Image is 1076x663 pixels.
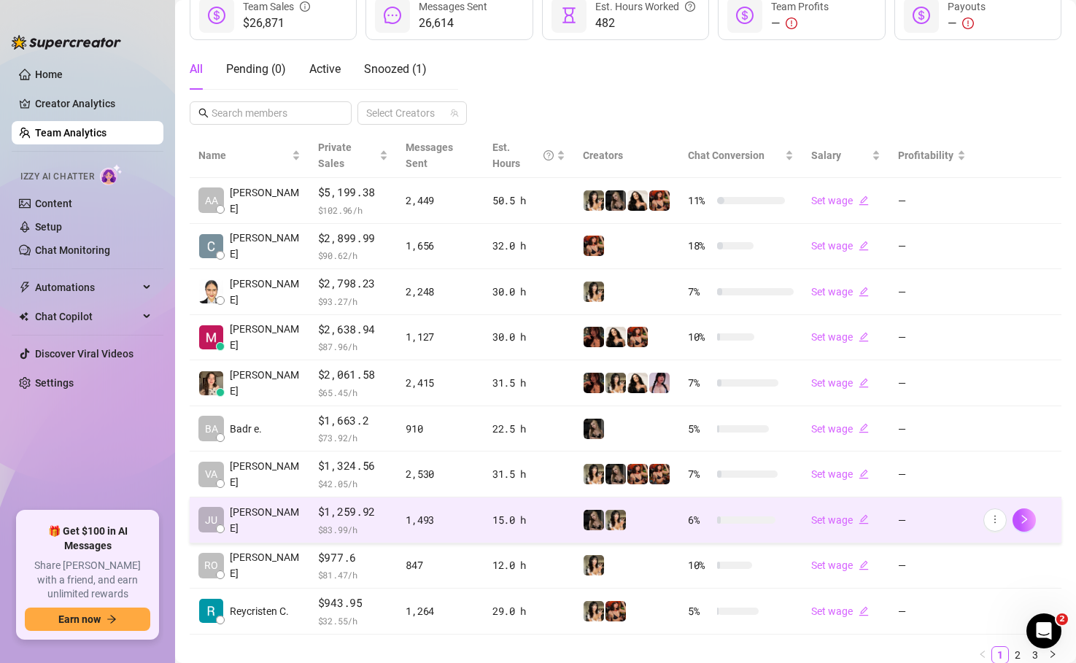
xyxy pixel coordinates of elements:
[584,373,604,393] img: steph
[811,331,869,343] a: Set wageedit
[688,466,711,482] span: 7 %
[889,178,974,224] td: —
[627,373,648,393] img: mads
[688,238,711,254] span: 18 %
[688,150,765,161] span: Chat Conversion
[199,599,223,623] img: Reycristen Celi…
[198,108,209,118] span: search
[736,7,754,24] span: dollar-circle
[318,457,389,475] span: $1,324.56
[58,613,101,625] span: Earn now
[198,147,289,163] span: Name
[406,466,474,482] div: 2,530
[584,419,604,439] img: Rolyat
[205,466,217,482] span: VA
[318,567,389,582] span: $ 81.47 /h
[605,327,626,347] img: mads
[318,141,352,169] span: Private Sales
[406,421,474,437] div: 910
[406,512,474,528] div: 1,493
[584,601,604,621] img: Candylion
[811,195,869,206] a: Set wageedit
[205,512,217,528] span: JU
[889,406,974,452] td: —
[35,348,133,360] a: Discover Viral Videos
[208,7,225,24] span: dollar-circle
[859,514,869,524] span: edit
[25,524,150,553] span: 🎁 Get $100 in AI Messages
[199,279,223,303] img: Janezah Pasaylo
[492,284,565,300] div: 30.0 h
[230,603,289,619] span: Reycristen C.
[605,190,626,211] img: Rolyat
[406,284,474,300] div: 2,248
[584,555,604,575] img: Candylion
[786,18,797,29] span: exclamation-circle
[584,282,604,302] img: Candylion
[419,1,487,12] span: Messages Sent
[318,613,389,628] span: $ 32.55 /h
[1056,613,1068,625] span: 2
[318,385,389,400] span: $ 65.45 /h
[811,514,869,526] a: Set wageedit
[962,18,974,29] span: exclamation-circle
[190,61,203,78] div: All
[889,497,974,543] td: —
[35,198,72,209] a: Content
[35,305,139,328] span: Chat Copilot
[230,230,301,262] span: [PERSON_NAME]
[419,15,487,32] span: 26,614
[649,190,670,211] img: Oxillery
[605,373,626,393] img: Candylion
[688,193,711,209] span: 11 %
[859,469,869,479] span: edit
[199,371,223,395] img: Júlia Nicodemos
[492,238,565,254] div: 32.0 h
[318,430,389,445] span: $ 73.92 /h
[811,605,869,617] a: Set wageedit
[859,195,869,206] span: edit
[688,557,711,573] span: 10 %
[492,193,565,209] div: 50.5 h
[859,287,869,297] span: edit
[318,594,389,612] span: $943.95
[859,241,869,251] span: edit
[492,512,565,528] div: 15.0 h
[406,557,474,573] div: 847
[406,193,474,209] div: 2,449
[811,286,869,298] a: Set wageedit
[688,512,711,528] span: 6 %
[859,332,869,342] span: edit
[584,236,604,256] img: Oxillery
[318,248,389,263] span: $ 90.62 /h
[811,150,841,161] span: Salary
[948,1,986,12] span: Payouts
[1026,613,1061,648] iframe: Intercom live chat
[25,559,150,602] span: Share [PERSON_NAME] with a friend, and earn unlimited rewards
[492,139,554,171] div: Est. Hours
[230,421,262,437] span: Badr e.
[25,608,150,631] button: Earn nowarrow-right
[889,543,974,589] td: —
[19,311,28,322] img: Chat Copilot
[318,476,389,491] span: $ 42.05 /h
[948,15,986,32] div: —
[688,421,711,437] span: 5 %
[450,109,459,117] span: team
[889,451,974,497] td: —
[771,15,829,32] div: —
[688,284,711,300] span: 7 %
[212,105,331,121] input: Search members
[199,325,223,349] img: Mari Valencia
[318,230,389,247] span: $2,899.99
[230,458,301,490] span: [PERSON_NAME]
[1027,647,1043,663] a: 3
[20,170,94,184] span: Izzy AI Chatter
[859,560,869,570] span: edit
[318,184,389,201] span: $5,199.38
[811,559,869,571] a: Set wageedit
[627,464,648,484] img: Oxillery
[811,240,869,252] a: Set wageedit
[627,190,648,211] img: mads
[649,373,670,393] img: cyber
